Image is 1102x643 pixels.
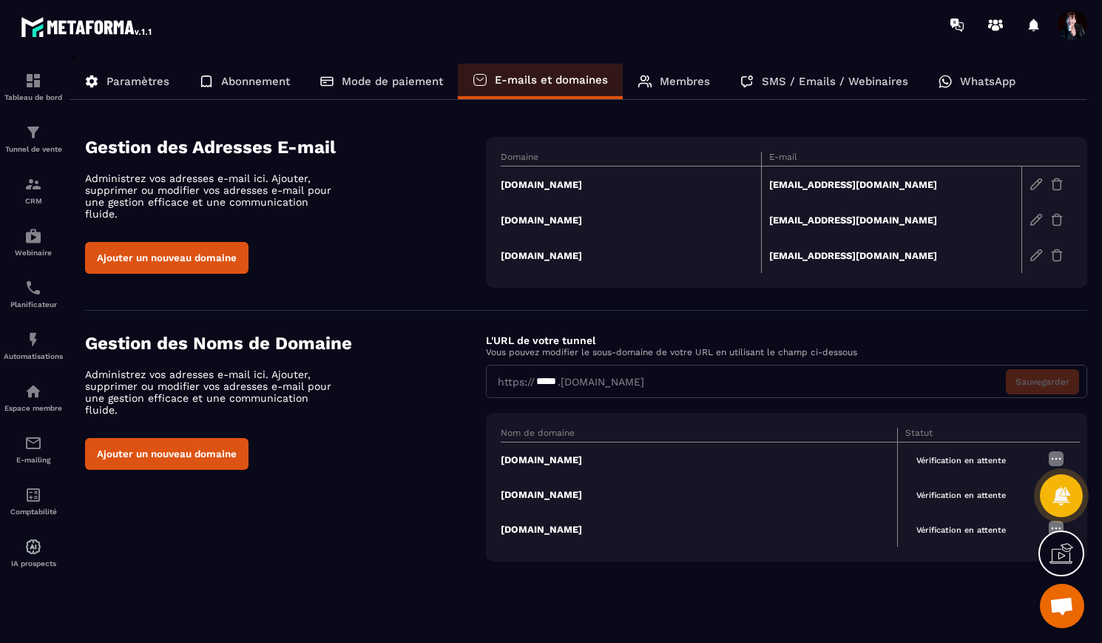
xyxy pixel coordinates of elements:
[1030,213,1043,226] img: edit-gr.78e3acdd.svg
[24,175,42,193] img: formation
[1040,584,1084,628] a: Ouvrir le chat
[24,538,42,556] img: automations
[1047,519,1065,537] img: more
[4,249,63,257] p: Webinaire
[85,438,249,470] button: Ajouter un nouveau domaine
[501,238,761,273] td: [DOMAIN_NAME]
[1030,178,1043,191] img: edit-gr.78e3acdd.svg
[24,279,42,297] img: scheduler
[221,75,290,88] p: Abonnement
[486,347,1087,357] p: Vous pouvez modifier le sous-domaine de votre URL en utilisant le champ ci-dessous
[501,428,897,442] th: Nom de domaine
[905,452,1017,469] span: Vérification en attente
[761,166,1021,203] td: [EMAIL_ADDRESS][DOMAIN_NAME]
[4,93,63,101] p: Tableau de bord
[501,166,761,203] td: [DOMAIN_NAME]
[905,522,1017,539] span: Vérification en attente
[761,202,1021,238] td: [EMAIL_ADDRESS][DOMAIN_NAME]
[85,172,344,220] p: Administrez vos adresses e-mail ici. Ajouter, supprimer ou modifier vos adresses e-mail pour une ...
[107,75,169,88] p: Paramètres
[4,559,63,568] p: IA prospects
[501,442,897,478] td: [DOMAIN_NAME]
[24,72,42,90] img: formation
[1050,213,1064,226] img: trash-gr.2c9399ab.svg
[21,13,154,40] img: logo
[85,333,486,354] h4: Gestion des Noms de Domaine
[4,216,63,268] a: automationsautomationsWebinaire
[24,383,42,400] img: automations
[24,434,42,452] img: email
[486,334,595,346] label: L'URL de votre tunnel
[4,371,63,423] a: automationsautomationsEspace membre
[501,477,897,512] td: [DOMAIN_NAME]
[4,404,63,412] p: Espace membre
[4,508,63,516] p: Comptabilité
[4,268,63,320] a: schedulerschedulerPlanificateur
[660,75,710,88] p: Membres
[85,242,249,274] button: Ajouter un nouveau domaine
[960,75,1015,88] p: WhatsApp
[501,152,761,166] th: Domaine
[1050,178,1064,191] img: trash-gr.2c9399ab.svg
[4,352,63,360] p: Automatisations
[70,50,1087,584] div: >
[4,61,63,112] a: formationformationTableau de bord
[4,197,63,205] p: CRM
[85,368,344,416] p: Administrez vos adresses e-mail ici. Ajouter, supprimer ou modifier vos adresses e-mail pour une ...
[24,227,42,245] img: automations
[4,456,63,464] p: E-mailing
[4,475,63,527] a: accountantaccountantComptabilité
[897,428,1040,442] th: Statut
[342,75,443,88] p: Mode de paiement
[4,164,63,216] a: formationformationCRM
[24,331,42,349] img: automations
[4,300,63,309] p: Planificateur
[1030,249,1043,262] img: edit-gr.78e3acdd.svg
[905,487,1017,504] span: Vérification en attente
[24,124,42,141] img: formation
[761,152,1021,166] th: E-mail
[4,145,63,153] p: Tunnel de vente
[761,238,1021,273] td: [EMAIL_ADDRESS][DOMAIN_NAME]
[4,320,63,371] a: automationsautomationsAutomatisations
[1050,249,1064,262] img: trash-gr.2c9399ab.svg
[495,73,608,87] p: E-mails et domaines
[501,512,897,547] td: [DOMAIN_NAME]
[4,423,63,475] a: emailemailE-mailing
[4,112,63,164] a: formationformationTunnel de vente
[501,202,761,238] td: [DOMAIN_NAME]
[24,486,42,504] img: accountant
[762,75,908,88] p: SMS / Emails / Webinaires
[1047,450,1065,468] img: more
[85,137,486,158] h4: Gestion des Adresses E-mail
